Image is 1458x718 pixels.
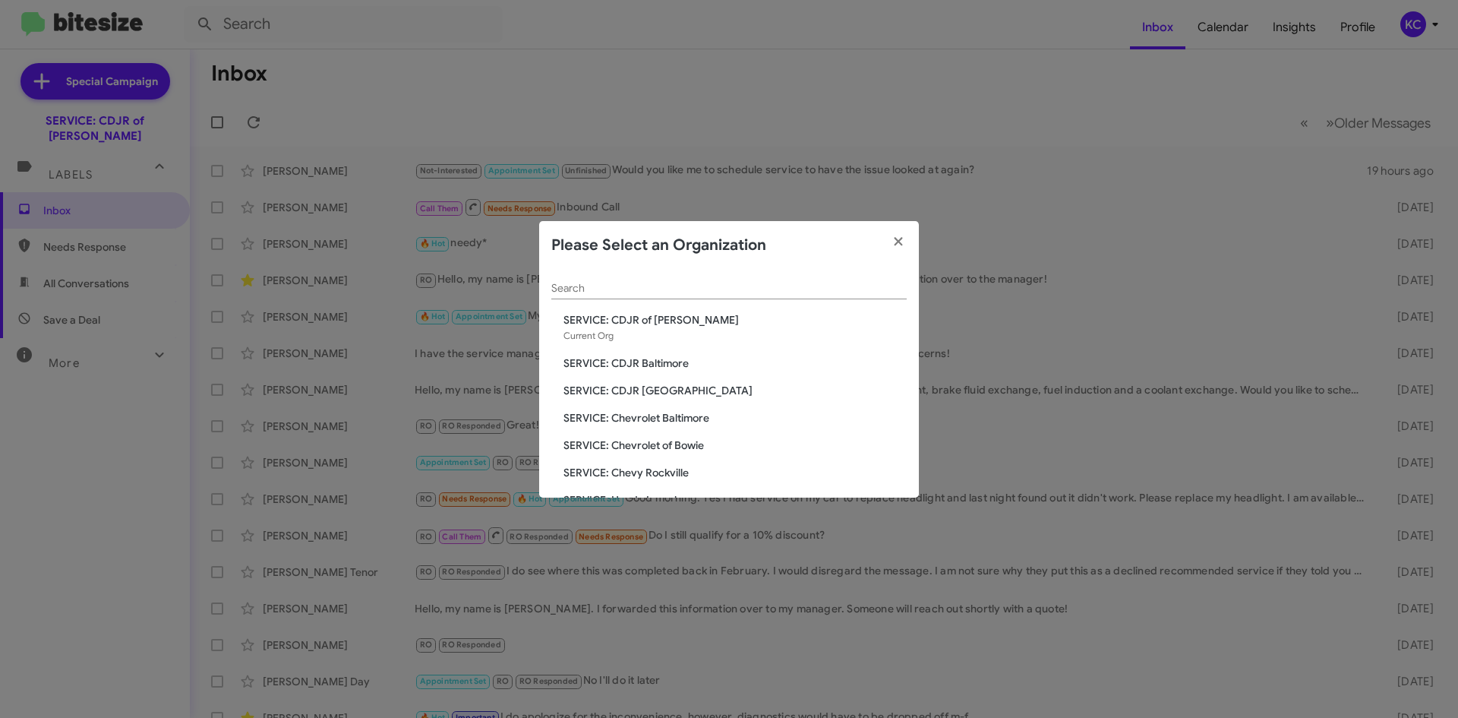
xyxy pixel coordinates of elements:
[563,438,907,453] span: SERVICE: Chevrolet of Bowie
[563,492,907,508] span: SERVICE: Honda Laurel
[563,465,907,480] span: SERVICE: Chevy Rockville
[563,383,907,398] span: SERVICE: CDJR [GEOGRAPHIC_DATA]
[563,410,907,425] span: SERVICE: Chevrolet Baltimore
[563,356,907,371] span: SERVICE: CDJR Baltimore
[551,233,766,258] h2: Please Select an Organization
[563,312,907,327] span: SERVICE: CDJR of [PERSON_NAME]
[563,330,614,341] span: Current Org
